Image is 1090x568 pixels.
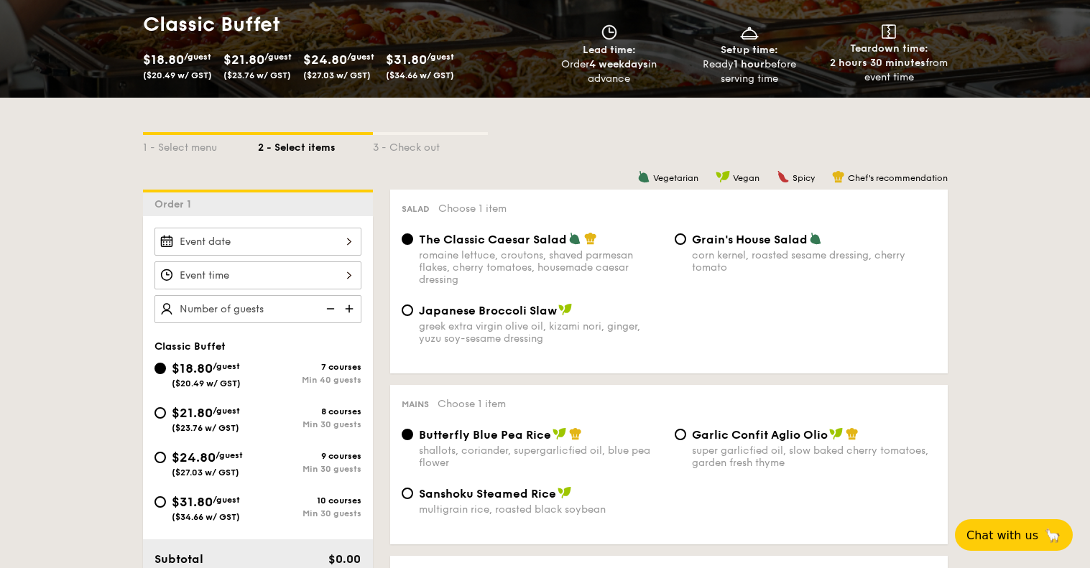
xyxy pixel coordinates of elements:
[721,44,778,56] span: Setup time:
[809,232,822,245] img: icon-vegetarian.fe4039eb.svg
[419,503,663,516] div: multigrain rice, roasted black soybean
[303,52,347,67] span: $24.80
[829,427,844,440] img: icon-vegan.f8ff3823.svg
[172,378,241,388] span: ($20.49 w/ GST)
[223,52,264,67] span: $21.80
[1044,527,1061,544] span: 🦙
[734,58,765,70] strong: 1 hour
[213,406,240,416] span: /guest
[716,170,730,183] img: icon-vegan.f8ff3823.svg
[653,173,698,183] span: Vegetarian
[154,552,203,566] span: Subtotal
[553,427,567,440] img: icon-vegan.f8ff3823.svg
[143,135,258,155] div: 1 - Select menu
[172,423,239,433] span: ($23.76 w/ GST)
[223,70,291,80] span: ($23.76 w/ GST)
[793,173,815,183] span: Spicy
[739,24,760,40] img: icon-dish.430c3a2e.svg
[258,419,361,429] div: Min 30 guests
[143,52,184,67] span: $18.80
[777,170,790,183] img: icon-spicy.37a8142b.svg
[172,450,216,465] span: $24.80
[589,58,648,70] strong: 4 weekdays
[558,486,572,499] img: icon-vegan.f8ff3823.svg
[258,451,361,461] div: 9 courses
[692,233,808,246] span: Grain's House Salad
[258,495,361,506] div: 10 courses
[692,249,936,274] div: corn kernel, roasted sesame dressing, cherry tomato
[427,52,454,62] span: /guest
[637,170,650,183] img: icon-vegetarian.fe4039eb.svg
[419,428,551,442] span: Butterfly Blue Pea Rice
[419,304,557,317] span: Japanese Broccoli Slaw
[172,494,213,510] span: $31.80
[154,295,361,323] input: Number of guests
[402,399,429,409] span: Mains
[882,24,896,39] img: icon-teardown.65201eee.svg
[685,57,813,86] div: Ready before serving time
[692,428,828,442] span: Garlic Confit Aglio Olio
[258,135,373,155] div: 2 - Select items
[419,487,556,501] span: Sanshoku Steamed Rice
[583,44,636,56] span: Lead time:
[402,488,413,499] input: Sanshoku Steamed Ricemultigrain rice, roasted black soybean
[154,363,166,374] input: $18.80/guest($20.49 w/ GST)7 coursesMin 40 guests
[154,261,361,289] input: Event time
[328,552,361,566] span: $0.00
[184,52,211,62] span: /guest
[340,295,361,322] img: icon-add.58712e84.svg
[154,198,197,210] span: Order 1
[154,407,166,419] input: $21.80/guest($23.76 w/ GST)8 coursesMin 30 guests
[599,24,620,40] img: icon-clock.2db775ea.svg
[848,173,948,183] span: Chef's recommendation
[402,304,413,316] input: Japanese Broccoli Slawgreek extra virgin olive oil, kizami nori, ginger, yuzu soy-sesame dressing
[402,233,413,245] input: The Classic Caesar Saladromaine lettuce, croutons, shaved parmesan flakes, cherry tomatoes, house...
[172,512,240,522] span: ($34.66 w/ GST)
[172,467,239,478] span: ($27.03 w/ GST)
[419,233,567,246] span: The Classic Caesar Salad
[258,464,361,474] div: Min 30 guests
[213,361,240,371] span: /guest
[675,233,686,245] input: Grain's House Saladcorn kernel, roasted sesame dressing, cherry tomato
[303,70,371,80] span: ($27.03 w/ GST)
[846,427,859,440] img: icon-chef-hat.a58ddaea.svg
[318,295,340,322] img: icon-reduce.1d2dbef1.svg
[373,135,488,155] div: 3 - Check out
[264,52,292,62] span: /guest
[172,360,213,376] span: $18.80
[386,52,427,67] span: $31.80
[419,320,663,345] div: greek extra virgin olive oil, kizami nori, ginger, yuzu soy-sesame dressing
[419,444,663,469] div: shallots, coriander, supergarlicfied oil, blue pea flower
[154,340,226,353] span: Classic Buffet
[733,173,759,183] span: Vegan
[347,52,374,62] span: /guest
[438,398,506,410] span: Choose 1 item
[966,529,1038,542] span: Chat with us
[143,11,540,37] h1: Classic Buffet
[213,495,240,505] span: /guest
[386,70,454,80] span: ($34.66 w/ GST)
[258,362,361,372] div: 7 courses
[402,429,413,440] input: Butterfly Blue Pea Riceshallots, coriander, supergarlicfied oil, blue pea flower
[154,452,166,463] input: $24.80/guest($27.03 w/ GST)9 coursesMin 30 guests
[438,202,507,215] span: Choose 1 item
[675,429,686,440] input: Garlic Confit Aglio Oliosuper garlicfied oil, slow baked cherry tomatoes, garden fresh thyme
[258,406,361,416] div: 8 courses
[692,444,936,469] div: super garlicfied oil, slow baked cherry tomatoes, garden fresh thyme
[545,57,674,86] div: Order in advance
[154,496,166,508] input: $31.80/guest($34.66 w/ GST)10 coursesMin 30 guests
[258,375,361,385] div: Min 40 guests
[154,228,361,256] input: Event date
[955,519,1073,551] button: Chat with us🦙
[558,303,573,316] img: icon-vegan.f8ff3823.svg
[825,56,953,85] div: from event time
[143,70,212,80] span: ($20.49 w/ GST)
[419,249,663,286] div: romaine lettuce, croutons, shaved parmesan flakes, cherry tomatoes, housemade caesar dressing
[850,42,928,55] span: Teardown time:
[402,204,430,214] span: Salad
[832,170,845,183] img: icon-chef-hat.a58ddaea.svg
[830,57,925,69] strong: 2 hours 30 minutes
[216,450,243,460] span: /guest
[568,232,581,245] img: icon-vegetarian.fe4039eb.svg
[172,405,213,421] span: $21.80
